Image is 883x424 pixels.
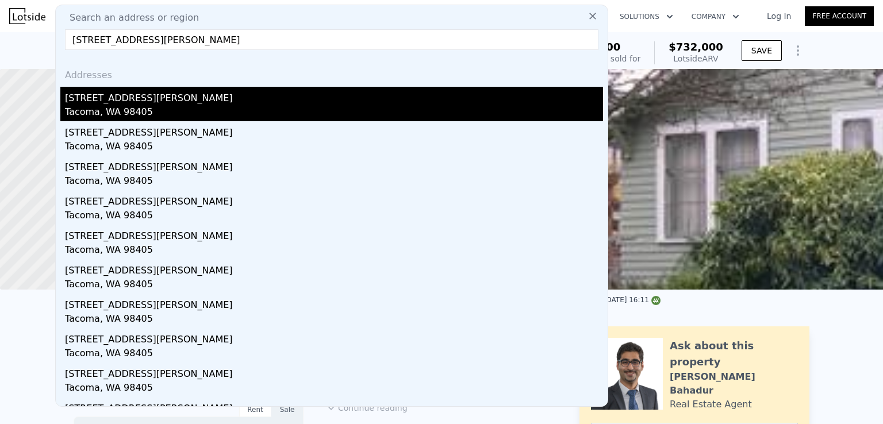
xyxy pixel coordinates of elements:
div: Tacoma, WA 98405 [65,140,603,156]
div: [STREET_ADDRESS][PERSON_NAME] [65,156,603,174]
div: [STREET_ADDRESS][PERSON_NAME] [65,363,603,381]
div: [STREET_ADDRESS][PERSON_NAME] [65,294,603,312]
div: Tacoma, WA 98405 [65,346,603,363]
button: Show Options [786,39,809,62]
a: Free Account [805,6,874,26]
div: Real Estate Agent [670,398,752,411]
div: [STREET_ADDRESS][PERSON_NAME] [65,87,603,105]
div: Tacoma, WA 98405 [65,105,603,121]
button: Company [682,6,748,27]
input: Enter an address, city, region, neighborhood or zip code [65,29,598,50]
div: [PERSON_NAME] Bahadur [670,370,798,398]
a: Log In [753,10,805,22]
button: Continue reading [327,402,408,414]
div: [STREET_ADDRESS][PERSON_NAME] [65,328,603,346]
div: Rent [239,402,271,417]
button: Solutions [611,6,682,27]
div: Lotside ARV [669,53,723,64]
div: Tacoma, WA 98405 [65,209,603,225]
div: Addresses [60,59,603,87]
button: SAVE [742,40,782,61]
span: Search an address or region [60,11,199,25]
div: [STREET_ADDRESS][PERSON_NAME] [65,190,603,209]
div: Sale [271,402,304,417]
div: Tacoma, WA 98405 [65,381,603,397]
div: [STREET_ADDRESS][PERSON_NAME] [65,259,603,277]
div: Tacoma, WA 98405 [65,243,603,259]
div: [STREET_ADDRESS][PERSON_NAME] [65,397,603,415]
div: Ask about this property [670,338,798,370]
span: $732,000 [669,41,723,53]
div: Tacoma, WA 98405 [65,174,603,190]
img: Lotside [9,8,45,24]
div: [STREET_ADDRESS][PERSON_NAME] [65,225,603,243]
img: NWMLS Logo [651,296,661,305]
div: Tacoma, WA 98405 [65,277,603,294]
div: [STREET_ADDRESS][PERSON_NAME] [65,121,603,140]
div: Tacoma, WA 98405 [65,312,603,328]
